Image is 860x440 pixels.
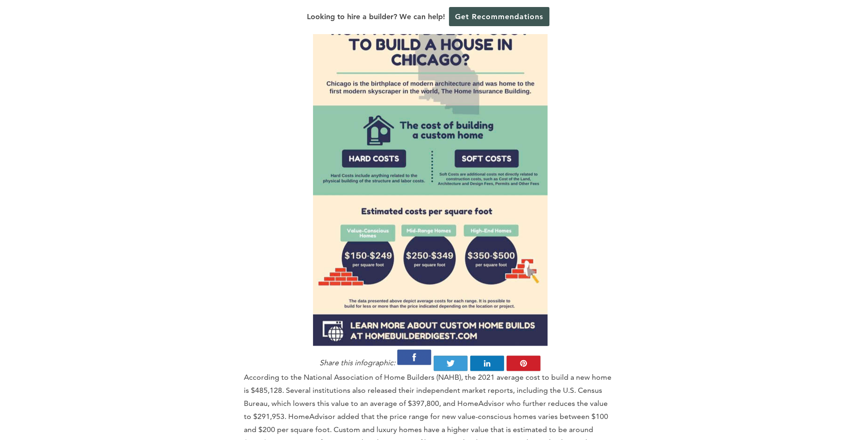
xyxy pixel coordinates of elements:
[506,355,540,371] img: Pnterest-Share-Icon.png
[449,7,549,26] a: Get Recommendations
[470,355,504,371] img: LinkedIn-Share-Icon.png
[397,349,431,365] img: Facebook-Share-Icon.png
[320,358,395,367] em: Share this infographic:
[434,355,468,371] img: Twitter-Share-Icon.png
